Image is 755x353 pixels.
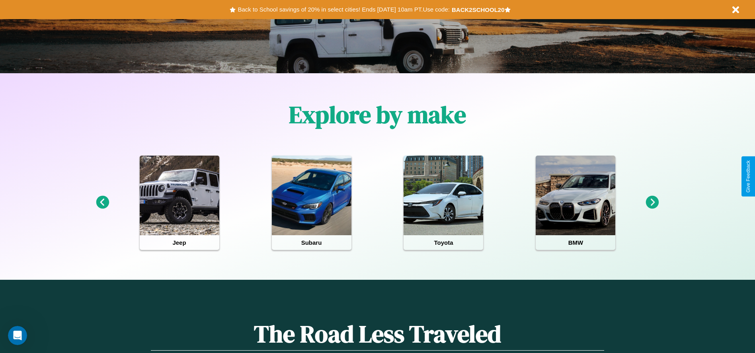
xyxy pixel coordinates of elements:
h4: Toyota [404,235,483,250]
h4: Jeep [140,235,219,250]
h1: Explore by make [289,98,466,131]
b: BACK2SCHOOL20 [452,6,505,13]
iframe: Intercom live chat [8,326,27,345]
button: Back to School savings of 20% in select cities! Ends [DATE] 10am PT.Use code: [236,4,451,15]
h4: BMW [536,235,615,250]
h4: Subaru [272,235,351,250]
div: Give Feedback [745,160,751,193]
h1: The Road Less Traveled [151,318,604,351]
